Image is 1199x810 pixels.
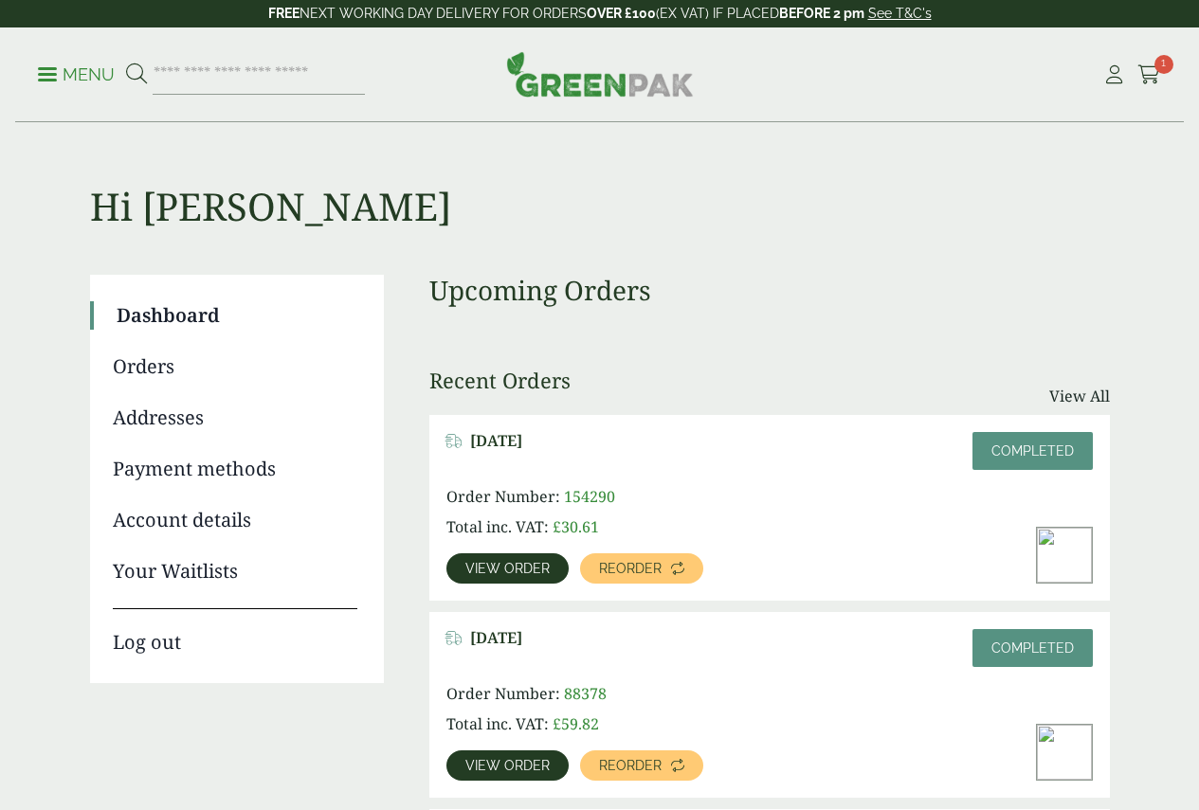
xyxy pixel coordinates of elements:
img: DSC6053a-300x200.jpg [1037,528,1092,583]
a: Orders [113,352,357,381]
span: £ [553,713,561,734]
span: Completed [991,640,1074,656]
h3: Upcoming Orders [429,275,1110,307]
span: 88378 [564,683,607,704]
span: £ [553,516,561,537]
i: My Account [1102,65,1126,84]
img: GreenPak Supplies [506,51,694,97]
a: View All [1049,385,1110,407]
span: Order Number: [446,683,560,704]
span: 154290 [564,486,615,507]
a: 1 [1137,61,1161,89]
img: DSC6053a-300x200.jpg [1037,725,1092,780]
a: Dashboard [117,301,357,330]
bdi: 30.61 [553,516,599,537]
span: View order [465,562,550,575]
a: Log out [113,608,357,657]
a: View order [446,553,569,584]
span: Reorder [599,562,662,575]
h3: Recent Orders [429,368,571,392]
a: Menu [38,63,115,82]
span: View order [465,759,550,772]
h1: Hi [PERSON_NAME] [90,123,1110,229]
span: Order Number: [446,486,560,507]
bdi: 59.82 [553,713,599,734]
strong: BEFORE 2 pm [779,6,864,21]
a: See T&C's [868,6,932,21]
span: [DATE] [470,432,522,450]
span: Total inc. VAT: [446,713,549,734]
span: Completed [991,443,1074,459]
span: Reorder [599,759,662,772]
a: Your Waitlists [113,557,357,585]
a: Reorder [580,553,703,584]
p: Menu [38,63,115,86]
strong: OVER £100 [587,6,656,21]
a: Payment methods [113,455,357,483]
a: Account details [113,506,357,534]
span: [DATE] [470,629,522,647]
a: Reorder [580,750,703,781]
strong: FREE [268,6,300,21]
span: 1 [1154,55,1173,74]
i: Cart [1137,65,1161,84]
a: View order [446,750,569,781]
span: Total inc. VAT: [446,516,549,537]
a: Addresses [113,404,357,432]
